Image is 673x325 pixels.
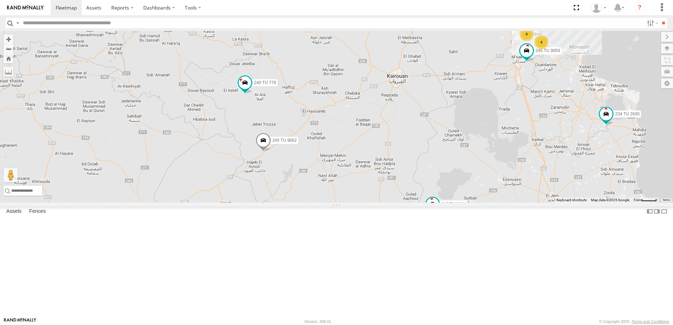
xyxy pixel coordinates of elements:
[556,198,587,203] button: Keyboard shortcuts
[653,206,660,217] label: Dock Summary Table to the Right
[4,318,36,325] a: Visit our Website
[26,206,49,216] label: Fences
[631,198,659,203] button: Map Scale: 5 km per 40 pixels
[304,319,331,324] div: Version: 308.01
[615,112,640,117] span: 234 TU 2630
[3,206,25,216] label: Assets
[4,67,13,77] label: Measure
[632,319,669,324] a: Terms and Conditions
[520,27,534,41] div: 4
[646,206,653,217] label: Dock Summary Table to the Left
[15,18,20,28] label: Search Query
[4,44,13,54] button: Zoom out
[662,199,670,202] a: Terms (opens in new tab)
[589,2,609,13] div: Nejah Benkhalifa
[442,202,466,206] span: 245 TU 9064
[661,78,673,88] label: Map Settings
[536,48,560,53] span: 245 TU 9059
[4,34,13,44] button: Zoom in
[661,206,668,217] label: Hide Summary Table
[4,168,18,182] button: Drag Pegman onto the map to open Street View
[634,2,645,13] i: ?
[599,319,669,324] div: © Copyright 2025 -
[272,138,297,143] span: 245 TU 9062
[4,54,13,63] button: Zoom Home
[7,5,44,10] img: rand-logo.svg
[634,198,641,202] span: 5 km
[644,18,659,28] label: Search Filter Options
[254,80,276,85] span: 240 TU 779
[591,198,629,202] span: Map data ©2025 Google
[534,35,548,49] div: 4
